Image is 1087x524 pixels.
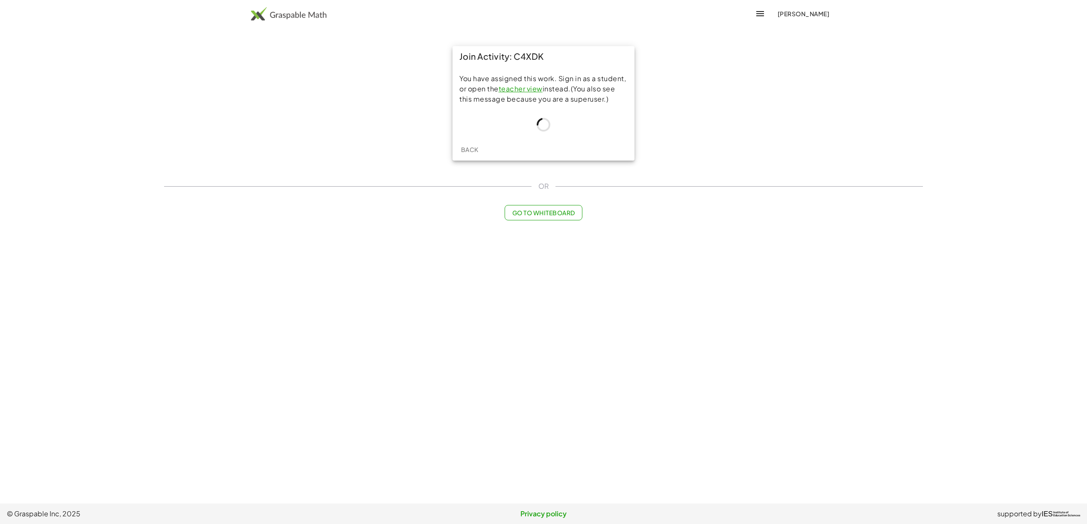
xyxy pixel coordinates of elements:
div: Join Activity: C4XDK [452,46,635,67]
span: © Graspable Inc, 2025 [7,509,364,519]
a: Privacy policy [364,509,722,519]
span: supported by [997,509,1042,519]
span: Institute of Education Sciences [1053,511,1080,517]
a: teacher view [499,84,543,93]
span: OR [538,181,549,191]
a: IESInstitute ofEducation Sciences [1042,509,1080,519]
span: IES [1042,510,1053,518]
span: Go to Whiteboard [512,209,575,217]
button: Go to Whiteboard [505,205,582,220]
span: Back [461,146,478,153]
button: [PERSON_NAME] [770,6,836,21]
button: Back [456,142,483,157]
span: [PERSON_NAME] [777,10,829,18]
div: You have assigned this work. Sign in as a student, or open the instead. (You also see this messag... [459,73,628,104]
